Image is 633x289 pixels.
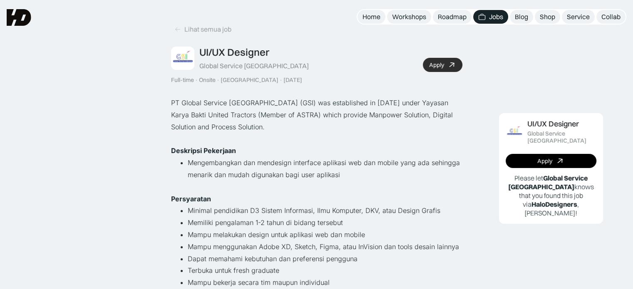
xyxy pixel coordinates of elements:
div: Apply [537,158,552,165]
img: Job Image [506,123,523,141]
p: ‍ [171,133,462,145]
div: Apply [429,62,444,69]
a: Workshops [387,10,431,24]
li: Memiliki pengalaman 1-2 tahun di bidang tersebut [188,217,462,229]
div: UI/UX Designer [199,46,269,58]
p: PT Global Service [GEOGRAPHIC_DATA] (GSI) was established in [DATE] under Yayasan Karya Bakti Uni... [171,97,462,133]
li: Mampu menggunakan Adobe XD, Sketch, Figma, atau InVision dan tools desain lainnya [188,241,462,253]
div: Shop [540,12,555,21]
a: Blog [510,10,533,24]
a: Shop [535,10,560,24]
p: Please let knows that you found this job via , [PERSON_NAME]! [506,174,596,217]
li: Terbuka untuk fresh graduate [188,264,462,277]
strong: Persyaratan [171,195,211,203]
a: Collab [596,10,626,24]
li: Minimal pendidikan D3 Sistem Informasi, Ilmu Komputer, DKV, atau Design Grafis [188,205,462,217]
div: Jobs [489,12,503,21]
div: Collab [601,12,621,21]
div: Lihat semua job [184,25,231,34]
li: Mengembangkan dan mendesign interface aplikasi web dan mobile yang ada sehingga menarik dan mudah... [188,157,462,181]
div: Home [362,12,380,21]
b: HaloDesigners [531,200,577,208]
div: Blog [515,12,528,21]
div: Full-time [171,77,194,84]
div: [GEOGRAPHIC_DATA] [221,77,278,84]
strong: Deskripsi Pekerjaan [171,146,236,155]
div: · [216,77,220,84]
a: Apply [506,154,596,168]
a: Jobs [473,10,508,24]
a: Service [562,10,595,24]
img: Job Image [171,47,194,70]
div: Service [567,12,590,21]
div: Global Service [GEOGRAPHIC_DATA] [199,62,309,70]
li: Dapat memahami kebutuhan dan preferensi pengguna [188,253,462,265]
a: Home [357,10,385,24]
div: [DATE] [283,77,302,84]
div: Roadmap [438,12,467,21]
div: · [195,77,198,84]
a: Lihat semua job [171,22,235,36]
p: ‍ [171,181,462,193]
div: Global Service [GEOGRAPHIC_DATA] [527,130,596,144]
div: · [279,77,283,84]
div: Workshops [392,12,426,21]
div: Onsite [199,77,216,84]
b: Global Service [GEOGRAPHIC_DATA] [508,174,588,191]
li: Mampu melakukan design untuk aplikasi web dan mobile [188,229,462,241]
a: Roadmap [433,10,472,24]
li: Mampu bekerja secara tim maupun individual [188,277,462,289]
a: Apply [423,58,462,72]
div: UI/UX Designer [527,120,579,128]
